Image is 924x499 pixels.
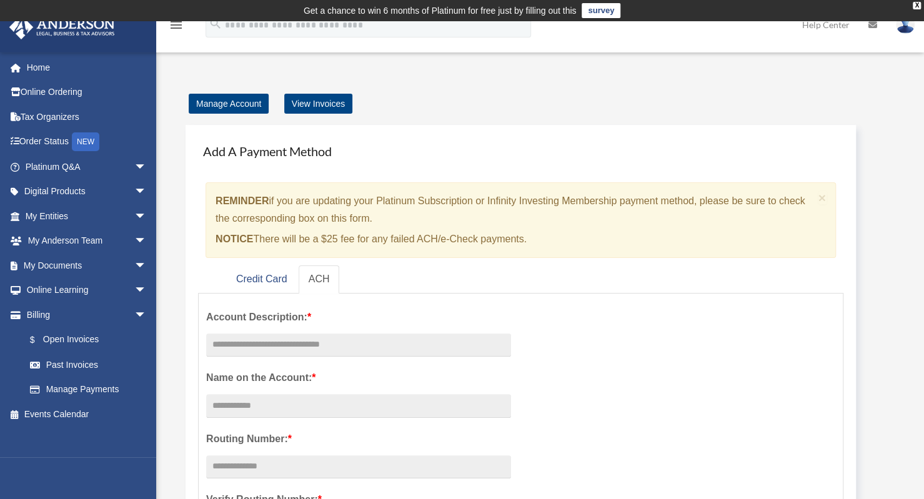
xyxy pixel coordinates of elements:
span: arrow_drop_down [134,154,159,180]
a: Manage Account [189,94,269,114]
a: Home [9,55,166,80]
a: menu [169,22,184,32]
h4: Add A Payment Method [198,137,843,165]
a: Digital Productsarrow_drop_down [9,179,166,204]
a: ACH [299,265,340,294]
a: Tax Organizers [9,104,166,129]
div: NEW [72,132,99,151]
span: arrow_drop_down [134,179,159,205]
span: arrow_drop_down [134,302,159,328]
label: Routing Number: [206,430,511,448]
a: Manage Payments [17,377,159,402]
span: arrow_drop_down [134,204,159,229]
a: Events Calendar [9,402,166,427]
a: survey [582,3,620,18]
label: Name on the Account: [206,369,511,387]
span: $ [37,332,43,348]
a: My Anderson Teamarrow_drop_down [9,229,166,254]
span: arrow_drop_down [134,253,159,279]
a: My Documentsarrow_drop_down [9,253,166,278]
button: Close [818,191,827,204]
a: Online Ordering [9,80,166,105]
a: Past Invoices [17,352,166,377]
div: Get a chance to win 6 months of Platinum for free just by filling out this [304,3,577,18]
strong: REMINDER [216,195,269,206]
p: There will be a $25 fee for any failed ACH/e-Check payments. [216,230,813,248]
a: Billingarrow_drop_down [9,302,166,327]
a: $Open Invoices [17,327,166,353]
a: View Invoices [284,94,352,114]
span: × [818,190,827,205]
div: if you are updating your Platinum Subscription or Infinity Investing Membership payment method, p... [206,182,836,258]
span: arrow_drop_down [134,278,159,304]
i: search [209,17,222,31]
div: close [913,2,921,9]
a: My Entitiesarrow_drop_down [9,204,166,229]
span: arrow_drop_down [134,229,159,254]
a: Order StatusNEW [9,129,166,155]
i: menu [169,17,184,32]
a: Online Learningarrow_drop_down [9,278,166,303]
a: Credit Card [226,265,297,294]
label: Account Description: [206,309,511,326]
a: Platinum Q&Aarrow_drop_down [9,154,166,179]
img: User Pic [896,16,915,34]
strong: NOTICE [216,234,253,244]
img: Anderson Advisors Platinum Portal [6,15,119,39]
